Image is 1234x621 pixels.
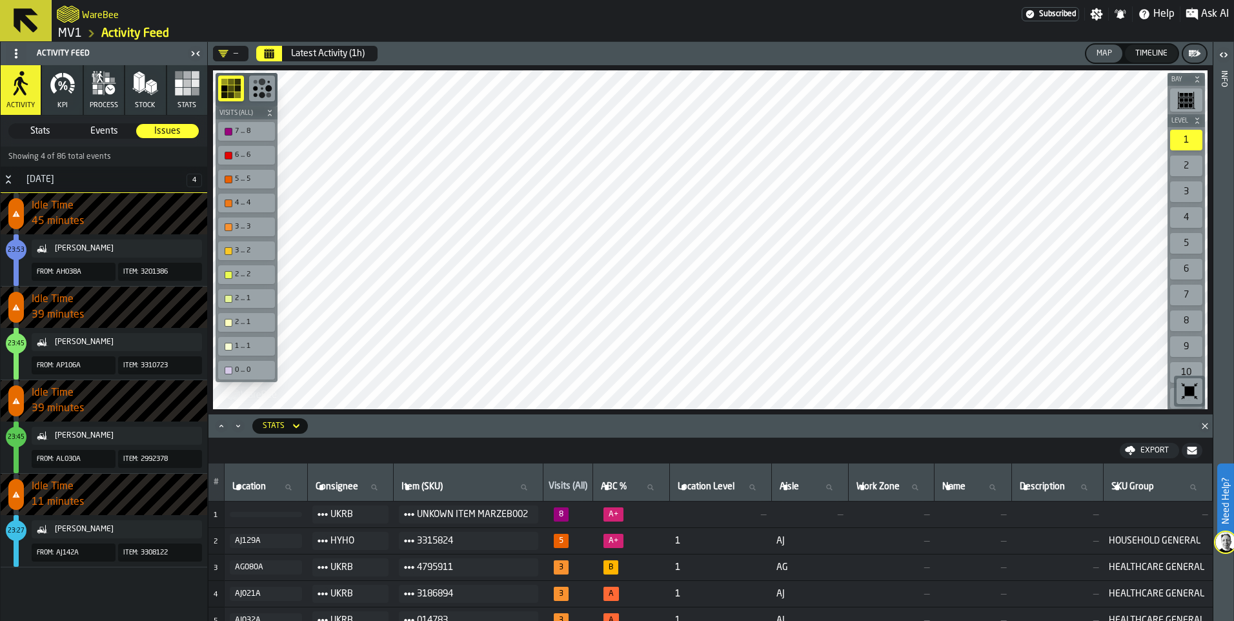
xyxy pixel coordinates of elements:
[214,478,219,487] span: #
[263,422,285,431] div: DropdownMenuValue-activity-metric
[1170,285,1202,305] div: 7
[942,482,966,492] span: label
[1,167,207,193] h3: title-section-5 August
[1022,7,1079,21] a: link-to-/wh/i/3ccf57d1-1e0c-4a81-a3bb-c2011c5f0d50/settings/billing
[554,587,569,601] span: 3
[118,361,138,371] div: Item:
[6,520,26,541] span: counterLabel
[14,234,19,286] span: LegendItem
[235,247,271,255] div: 3 ... 2
[1168,114,1205,127] button: button-
[554,560,569,575] span: 3
[1135,446,1174,455] div: Export
[1133,6,1180,22] label: button-toggle-Help
[853,562,929,573] span: —
[216,167,278,191] div: button-toolbar-undefined
[1170,388,1202,409] div: 11
[1168,282,1205,308] div: button-toolbar-undefined
[1213,42,1233,621] header: Info
[123,362,138,369] span: Item:
[291,48,365,59] div: Latest Activity (1h)
[221,340,272,353] div: 1 ... 1
[221,244,272,258] div: 3 ... 2
[1170,130,1202,150] div: 1
[32,548,54,558] div: From:
[399,479,538,496] input: label
[776,562,843,573] span: AG
[1168,153,1205,179] div: button-toolbar-undefined
[256,46,378,61] div: Select date range
[1215,45,1233,68] label: button-toggle-Open
[856,482,900,492] span: label
[37,362,54,369] span: From:
[216,239,278,263] div: button-toolbar-undefined
[32,520,202,538] button: button-JORDAN TURNER
[1170,181,1202,202] div: 3
[57,26,643,41] nav: Breadcrumb
[1017,509,1098,520] span: —
[214,512,217,519] span: 1
[940,479,1006,496] input: label
[1168,385,1205,411] div: button-toolbar-undefined
[1,234,207,286] div: EventTitle
[235,563,297,572] div: AG080A
[118,548,138,558] div: Item:
[6,101,35,110] span: Activity
[1170,156,1202,176] div: 2
[330,507,378,522] span: UKRB
[1170,336,1202,357] div: 9
[8,385,24,416] span: counterLabel
[221,196,272,210] div: 4 ... 4
[32,361,54,371] div: From:
[118,267,138,277] div: Item:
[101,26,169,41] a: link-to-/wh/i/3ccf57d1-1e0c-4a81-a3bb-c2011c5f0d50/feed/73cab103-6868-49ec-bffd-6fcfeea5e8ba
[136,124,199,138] div: thumb
[940,509,1006,520] span: —
[252,78,272,99] svg: Show Congestion
[37,456,54,463] span: From:
[14,515,19,567] span: LegendItem
[221,363,272,377] div: 0 ... 0
[1170,310,1202,331] div: 8
[221,292,272,305] div: 2 ... 1
[32,198,207,214] span: Idle Time
[554,507,569,522] span: 8
[235,175,271,183] div: 5 ... 5
[1168,230,1205,256] div: button-toolbar-undefined
[56,455,81,463] span: AL030A
[1020,482,1065,492] span: label
[230,560,302,575] button: button-AG080A
[56,268,81,276] span: AH038A
[32,520,202,538] div: Item
[74,125,135,137] span: Events
[216,119,278,143] div: button-toolbar-undefined
[14,287,19,328] span: LegendItem
[330,586,378,602] span: UKRB
[232,482,266,492] span: label
[82,8,119,21] h2: Sub Title
[14,193,19,234] span: LegendItem
[214,420,229,433] button: Maximize
[1168,127,1205,153] div: button-toolbar-undefined
[283,41,372,66] button: Select date range
[55,338,197,347] div: [PERSON_NAME]
[1130,49,1173,58] div: Timeline
[37,269,54,276] span: From:
[90,101,118,110] span: process
[1201,6,1229,22] span: Ask AI
[417,560,528,575] span: 4795911
[417,586,528,602] span: 3186894
[216,358,278,382] div: button-toolbar-undefined
[1,515,207,567] div: EventTitle
[135,101,156,110] span: Stock
[55,431,197,440] div: [PERSON_NAME]
[221,220,272,234] div: 3 ... 3
[141,455,168,463] span: 2992378
[776,536,843,546] span: AJ
[1109,8,1132,21] label: button-toggle-Notifications
[1125,45,1178,63] button: button-Timeline
[32,494,207,510] span: 11 minutes
[1109,479,1207,496] input: label
[19,174,187,185] div: [DATE]
[1169,117,1191,125] span: Level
